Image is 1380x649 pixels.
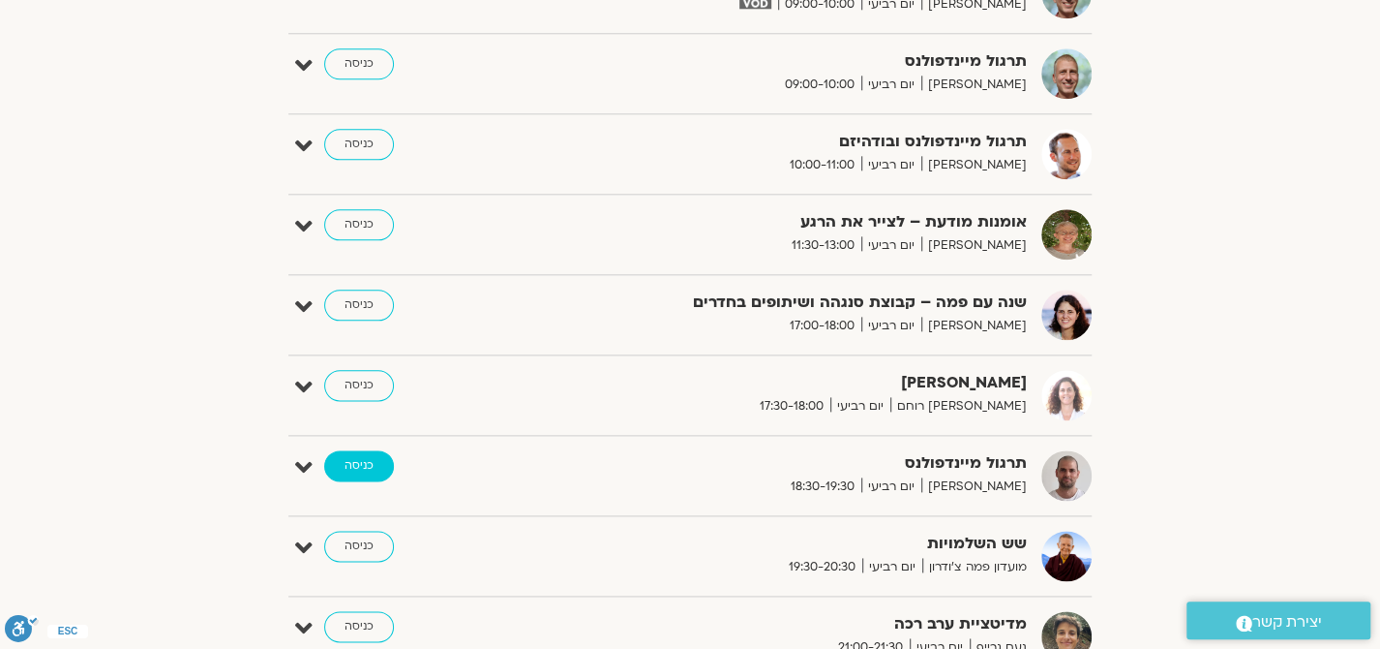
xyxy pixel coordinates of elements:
a: כניסה [324,290,394,321]
span: יום רביעי [861,235,921,256]
a: כניסה [324,129,394,160]
a: כניסה [324,531,394,562]
a: כניסה [324,48,394,79]
a: כניסה [324,370,394,401]
span: [PERSON_NAME] רוחם [890,396,1027,417]
span: 17:00-18:00 [783,316,861,336]
strong: שש השלמויות [553,531,1027,557]
span: [PERSON_NAME] [921,477,1027,497]
strong: [PERSON_NAME] [553,370,1027,396]
a: כניסה [324,611,394,642]
a: כניסה [324,450,394,481]
span: [PERSON_NAME] [921,235,1027,256]
span: 18:30-19:30 [784,477,861,497]
span: יום רביעי [861,316,921,336]
strong: אומנות מודעת – לצייר את הרגע [553,209,1027,235]
span: יום רביעי [830,396,890,417]
span: יום רביעי [861,75,921,95]
strong: תרגול מיינדפולנס [553,450,1027,477]
span: [PERSON_NAME] [921,155,1027,175]
span: יצירת קשר [1252,609,1322,635]
span: מועדון פמה צ'ודרון [922,557,1027,577]
span: 09:00-10:00 [778,75,861,95]
a: יצירת קשר [1186,602,1370,639]
span: [PERSON_NAME] [921,75,1027,95]
span: 19:30-20:30 [782,557,862,577]
strong: תרגול מיינדפולנס ובודהיזם [553,129,1027,155]
strong: תרגול מיינדפולנס [553,48,1027,75]
span: יום רביעי [861,155,921,175]
strong: שנה עם פמה – קבוצת סנגהה ושיתופים בחדרים [553,290,1027,316]
span: יום רביעי [862,557,922,577]
span: 11:30-13:00 [785,235,861,256]
span: 17:30-18:00 [753,396,830,417]
span: 10:00-11:00 [783,155,861,175]
strong: מדיטציית ערב רכה [553,611,1027,637]
span: [PERSON_NAME] [921,316,1027,336]
a: כניסה [324,209,394,240]
span: יום רביעי [861,477,921,497]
